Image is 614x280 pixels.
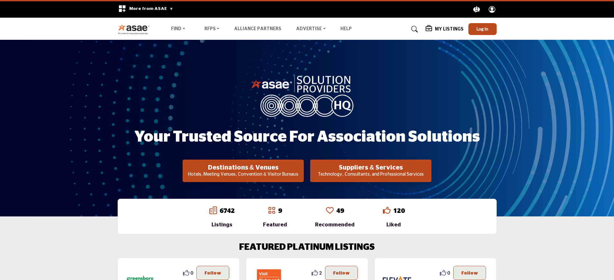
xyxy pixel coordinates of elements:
[461,269,478,276] p: Follow
[468,23,497,35] button: Log In
[333,269,350,276] p: Follow
[209,221,235,229] div: Listings
[167,25,190,34] a: Find
[312,171,429,178] p: Technology, Consultants, and Professional Services
[383,221,405,229] div: Liked
[315,221,355,229] div: Recommended
[268,206,275,215] a: Go to Featured
[453,266,486,280] button: Follow
[278,208,282,214] a: 9
[185,164,302,171] h2: Destinations & Venues
[405,24,422,34] a: Search
[435,26,464,32] h5: My Listings
[185,171,302,178] p: Hotels, Meeting Venues, Convention & Visitor Bureaus
[336,208,344,214] a: 49
[263,221,287,229] div: Featured
[326,206,334,215] a: Go to Recommended
[393,208,405,214] a: 120
[251,74,363,117] img: image
[310,160,431,182] button: Suppliers & Services Technology, Consultants, and Professional Services
[292,25,330,34] a: Advertise
[234,27,281,31] a: Alliance Partners
[200,25,224,34] a: RFPs
[114,1,177,18] div: More from ASAE
[426,25,464,33] div: My Listings
[220,208,235,214] a: 6742
[118,24,153,34] img: Site Logo
[340,27,352,31] a: Help
[191,269,193,276] span: 0
[325,266,358,280] button: Follow
[196,266,229,280] button: Follow
[476,26,488,31] span: Log In
[204,269,221,276] p: Follow
[383,206,391,214] i: Go to Liked
[239,242,375,253] h2: FEATURED PLATINUM LISTINGS
[447,269,450,276] span: 0
[312,164,429,171] h2: Suppliers & Services
[129,6,173,11] span: More from ASAE
[319,269,322,276] span: 2
[183,160,304,182] button: Destinations & Venues Hotels, Meeting Venues, Convention & Visitor Bureaus
[134,127,480,147] h1: Your Trusted Source for Association Solutions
